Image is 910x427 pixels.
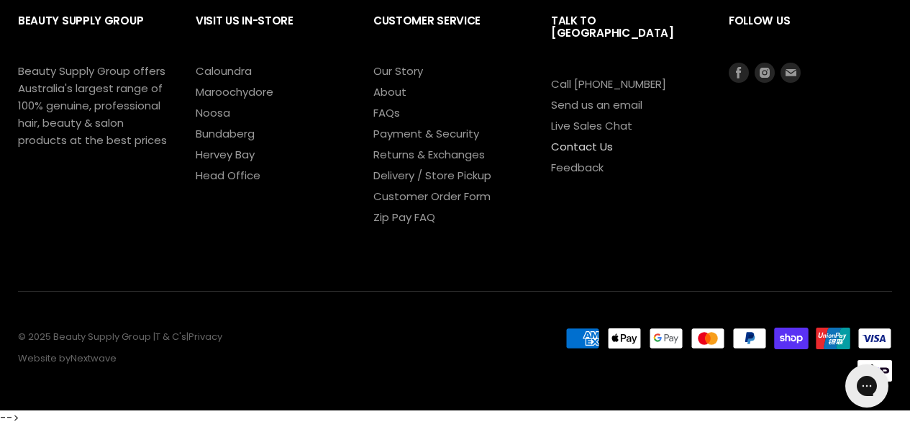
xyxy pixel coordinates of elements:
h2: Customer Service [373,3,522,63]
h2: Visit Us In-Store [196,3,345,63]
a: Caloundra [196,63,252,78]
a: T & C's [155,330,186,343]
a: Feedback [551,160,604,175]
a: Call [PHONE_NUMBER] [551,76,666,91]
a: About [373,84,406,99]
a: Customer Order Form [373,189,491,204]
h2: Talk to [GEOGRAPHIC_DATA] [551,3,700,76]
a: Privacy [188,330,222,343]
a: Send us an email [551,97,642,112]
a: Bundaberg [196,126,255,141]
p: © 2025 Beauty Supply Group | | Website by [18,332,534,364]
a: FAQs [373,105,400,120]
iframe: Gorgias live chat messenger [838,359,896,413]
a: Nextwave [70,351,117,365]
a: Zip Pay FAQ [373,210,435,225]
a: Delivery / Store Pickup [373,168,491,183]
a: Hervey Bay [196,147,255,162]
a: Live Sales Chat [551,118,632,133]
a: Our Story [373,63,423,78]
p: Beauty Supply Group offers Australia's largest range of 100% genuine, professional hair, beauty &... [18,63,167,149]
a: Maroochydore [196,84,273,99]
a: Returns & Exchanges [373,147,485,162]
h2: Beauty Supply Group [18,3,167,63]
a: Contact Us [551,139,613,154]
a: Head Office [196,168,260,183]
a: Payment & Security [373,126,479,141]
a: Noosa [196,105,230,120]
h2: Follow us [729,3,892,63]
